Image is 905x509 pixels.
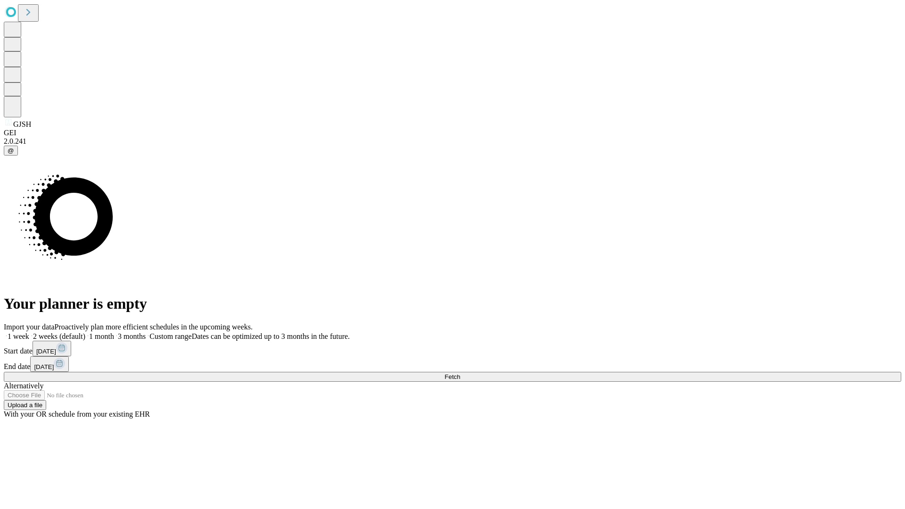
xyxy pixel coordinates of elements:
button: [DATE] [33,341,71,356]
span: [DATE] [34,363,54,370]
span: Custom range [149,332,191,340]
span: Fetch [444,373,460,380]
div: End date [4,356,901,372]
span: [DATE] [36,348,56,355]
button: [DATE] [30,356,69,372]
div: 2.0.241 [4,137,901,146]
div: GEI [4,129,901,137]
span: 2 weeks (default) [33,332,85,340]
span: 1 month [89,332,114,340]
span: 3 months [118,332,146,340]
div: Start date [4,341,901,356]
button: @ [4,146,18,156]
span: @ [8,147,14,154]
button: Upload a file [4,400,46,410]
button: Fetch [4,372,901,382]
span: Proactively plan more efficient schedules in the upcoming weeks. [55,323,253,331]
span: With your OR schedule from your existing EHR [4,410,150,418]
span: 1 week [8,332,29,340]
h1: Your planner is empty [4,295,901,312]
span: GJSH [13,120,31,128]
span: Import your data [4,323,55,331]
span: Alternatively [4,382,43,390]
span: Dates can be optimized up to 3 months in the future. [192,332,350,340]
